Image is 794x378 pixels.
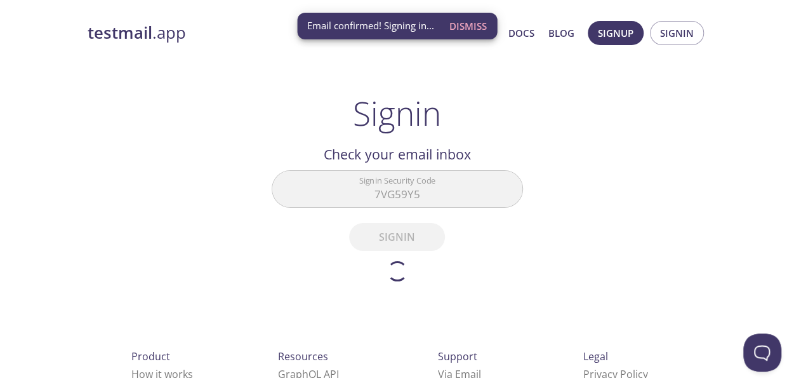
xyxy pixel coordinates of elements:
a: Blog [548,25,574,41]
span: Resources [278,349,328,363]
span: Product [131,349,170,363]
strong: testmail [88,22,152,44]
span: Signup [598,25,633,41]
span: Email confirmed! Signing in... [307,19,434,32]
a: Docs [508,25,534,41]
h1: Signin [353,94,441,132]
button: Dismiss [444,14,492,38]
a: testmail.app [88,22,386,44]
button: Signup [588,21,644,45]
iframe: Help Scout Beacon - Open [743,334,781,372]
span: Dismiss [449,18,487,34]
h2: Check your email inbox [272,144,523,165]
span: Legal [583,349,608,363]
span: Support [438,349,477,363]
button: Signin [650,21,704,45]
span: Signin [660,25,694,41]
